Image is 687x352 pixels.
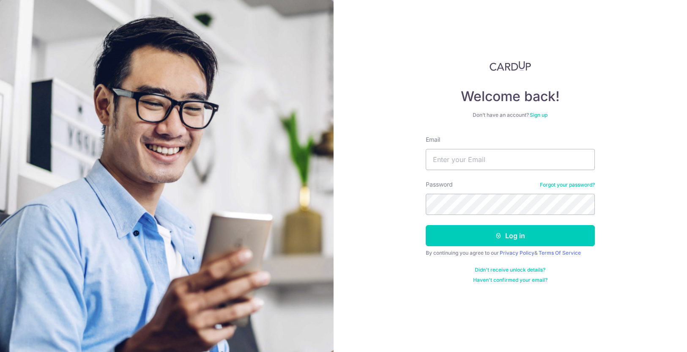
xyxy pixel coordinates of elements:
[540,181,595,188] a: Forgot your password?
[426,88,595,105] h4: Welcome back!
[475,267,545,273] a: Didn't receive unlock details?
[539,250,581,256] a: Terms Of Service
[473,277,547,283] a: Haven't confirmed your email?
[500,250,534,256] a: Privacy Policy
[490,61,531,71] img: CardUp Logo
[426,180,453,189] label: Password
[426,112,595,118] div: Don’t have an account?
[426,250,595,256] div: By continuing you agree to our &
[530,112,547,118] a: Sign up
[426,149,595,170] input: Enter your Email
[426,225,595,246] button: Log in
[426,135,440,144] label: Email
